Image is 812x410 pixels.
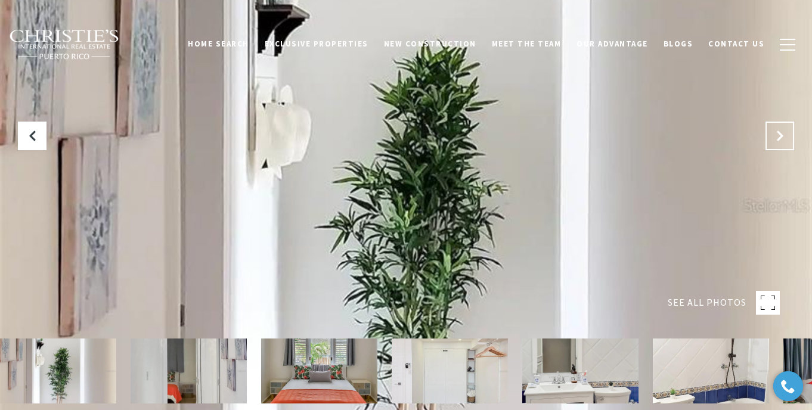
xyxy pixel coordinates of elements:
[765,122,794,150] button: Next Slide
[261,338,377,403] img: 11 SANTA ANA STREET
[522,338,639,403] img: 11 SANTA ANA STREET
[376,33,484,55] a: New Construction
[484,33,569,55] a: Meet the Team
[772,27,803,62] button: button
[653,338,769,403] img: 11 SANTA ANA STREET
[656,33,701,55] a: Blogs
[708,39,764,49] span: Contact Us
[384,39,476,49] span: New Construction
[131,338,247,403] img: 11 SANTA ANA STREET
[180,33,257,55] a: Home Search
[668,295,746,310] span: SEE ALL PHOTOS
[9,29,120,60] img: Christie's International Real Estate black text logo
[577,39,648,49] span: Our Advantage
[392,338,508,403] img: 11 SANTA ANA STREET
[569,33,656,55] a: Our Advantage
[18,122,47,150] button: Previous Slide
[265,39,368,49] span: Exclusive Properties
[257,33,376,55] a: Exclusive Properties
[664,39,693,49] span: Blogs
